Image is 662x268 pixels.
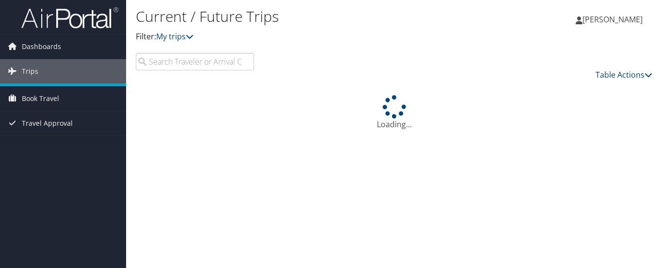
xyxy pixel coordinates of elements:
p: Filter: [136,31,480,43]
img: airportal-logo.png [21,6,118,29]
input: Search Traveler or Arrival City [136,53,254,70]
span: Dashboards [22,34,61,59]
span: [PERSON_NAME] [582,14,643,25]
a: Table Actions [596,69,652,80]
a: My trips [156,31,194,42]
span: Book Travel [22,86,59,111]
h1: Current / Future Trips [136,6,480,27]
span: Travel Approval [22,111,73,135]
a: [PERSON_NAME] [576,5,652,34]
span: Trips [22,59,38,84]
div: Loading... [136,95,652,130]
